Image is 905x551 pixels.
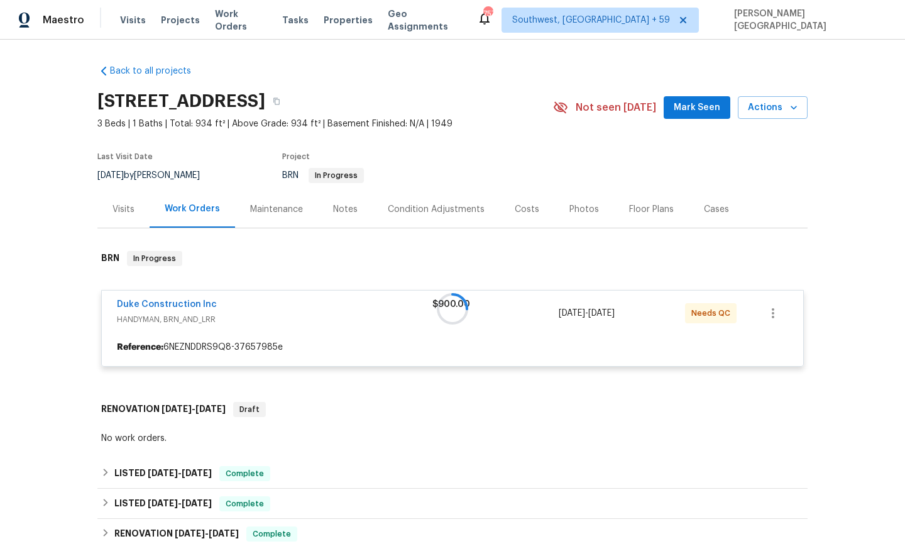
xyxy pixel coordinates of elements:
h6: RENOVATION [101,402,226,417]
span: [PERSON_NAME][GEOGRAPHIC_DATA] [729,8,886,33]
span: Maestro [43,14,84,26]
div: Condition Adjustments [388,203,485,216]
h6: LISTED [114,466,212,481]
span: Last Visit Date [97,153,153,160]
span: [DATE] [209,529,239,538]
span: In Progress [310,172,363,179]
span: - [148,469,212,477]
div: by [PERSON_NAME] [97,168,215,183]
span: Geo Assignments [388,8,462,33]
span: [DATE] [148,499,178,508]
span: BRN [282,171,364,180]
span: Work Orders [215,8,267,33]
div: Maintenance [250,203,303,216]
div: Work Orders [165,203,220,215]
div: Floor Plans [629,203,674,216]
div: LISTED [DATE]-[DATE]Complete [97,459,808,489]
span: - [162,404,226,413]
div: Photos [569,203,599,216]
span: Visits [120,14,146,26]
button: Actions [738,96,808,120]
button: Copy Address [265,90,288,113]
div: RENOVATION [DATE]-[DATE]Complete [97,519,808,549]
span: [DATE] [195,404,226,413]
span: Not seen [DATE] [576,101,656,114]
div: RENOVATION [DATE]-[DATE]Draft [97,389,808,430]
span: Draft [234,403,265,416]
span: Complete [221,467,269,480]
span: [DATE] [182,469,212,477]
div: Visits [112,203,134,216]
div: Notes [333,203,358,216]
span: [DATE] [148,469,178,477]
h6: LISTED [114,496,212,511]
h6: RENOVATION [114,526,239,542]
span: [DATE] [97,171,124,180]
span: - [175,529,239,538]
span: 3 Beds | 1 Baths | Total: 934 ft² | Above Grade: 934 ft² | Basement Finished: N/A | 1949 [97,118,553,130]
div: No work orders. [101,432,804,445]
span: Project [282,153,310,160]
div: 757 [483,8,492,20]
span: Complete [248,528,296,540]
span: [DATE] [182,499,212,508]
button: Mark Seen [664,96,730,120]
span: Mark Seen [674,100,720,116]
div: Costs [515,203,539,216]
div: LISTED [DATE]-[DATE]Complete [97,489,808,519]
span: Complete [221,498,269,510]
span: [DATE] [162,404,192,413]
span: Actions [748,100,798,116]
span: Tasks [282,16,309,25]
span: Projects [161,14,200,26]
span: Properties [324,14,373,26]
span: [DATE] [175,529,205,538]
span: - [148,499,212,508]
div: Cases [704,203,729,216]
span: Southwest, [GEOGRAPHIC_DATA] + 59 [512,14,670,26]
a: Back to all projects [97,65,218,77]
h2: [STREET_ADDRESS] [97,95,265,108]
